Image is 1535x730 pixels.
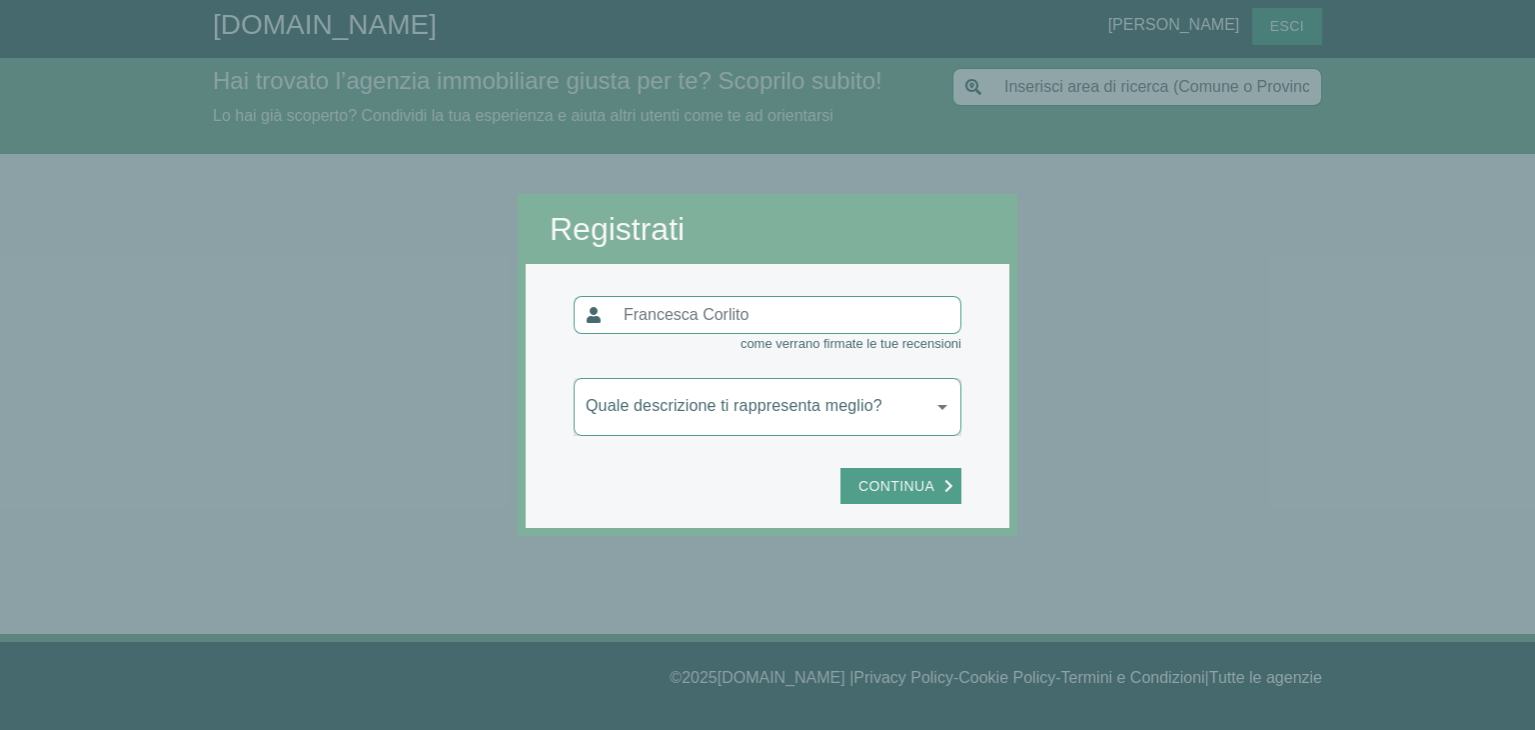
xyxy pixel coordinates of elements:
[612,296,961,334] input: Francesca Corlito
[848,474,944,499] span: Continua
[840,468,961,505] button: Continua
[550,210,985,248] h2: Registrati
[574,378,961,436] div: ​
[574,334,961,354] div: come verrano firmate le tue recensioni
